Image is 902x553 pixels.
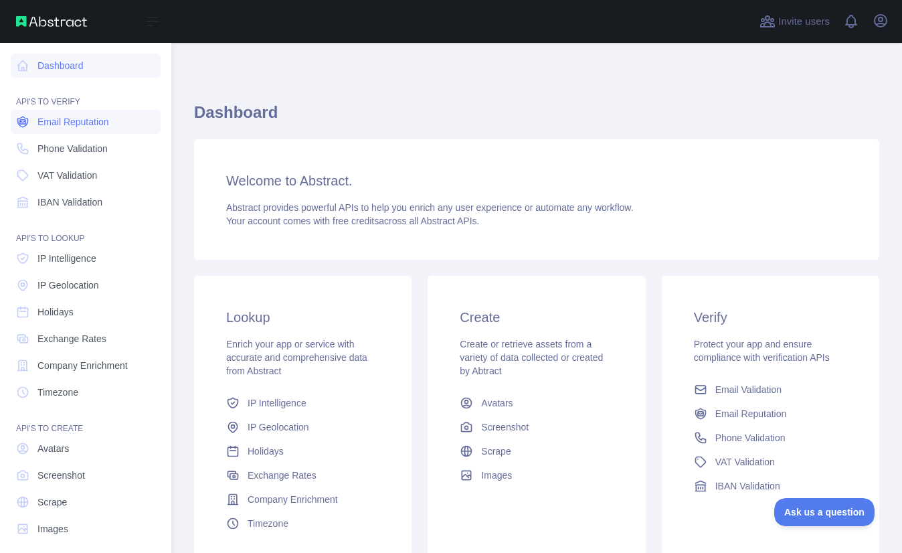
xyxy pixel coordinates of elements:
span: Exchange Rates [248,469,317,482]
a: Timezone [11,380,161,404]
span: Company Enrichment [248,493,338,506]
a: Scrape [454,439,618,463]
h3: Verify [694,308,847,327]
h3: Lookup [226,308,379,327]
a: Exchange Rates [221,463,385,487]
span: IBAN Validation [37,195,102,209]
span: Company Enrichment [37,359,128,372]
h3: Create [460,308,613,327]
a: IBAN Validation [689,474,852,498]
span: Images [481,469,512,482]
span: Scrape [37,495,67,509]
a: Dashboard [11,54,161,78]
h1: Dashboard [194,102,879,134]
span: Exchange Rates [37,332,106,345]
span: IBAN Validation [715,479,780,493]
span: Timezone [248,517,288,530]
a: Avatars [11,437,161,461]
span: Timezone [37,386,78,399]
img: Abstract API [16,16,87,27]
span: Phone Validation [37,142,108,155]
a: Avatars [454,391,618,415]
span: Abstract provides powerful APIs to help you enrich any user experience or automate any workflow. [226,202,634,213]
span: VAT Validation [37,169,97,182]
span: Email Reputation [37,115,109,129]
a: IP Geolocation [11,273,161,297]
span: IP Intelligence [37,252,96,265]
h3: Welcome to Abstract. [226,171,847,190]
a: IP Geolocation [221,415,385,439]
a: Scrape [11,490,161,514]
a: VAT Validation [11,163,161,187]
a: Timezone [221,511,385,536]
span: Avatars [481,396,513,410]
a: Exchange Rates [11,327,161,351]
a: IP Intelligence [221,391,385,415]
span: Email Validation [715,383,782,396]
span: Holidays [37,305,74,319]
span: IP Geolocation [37,279,99,292]
span: Images [37,522,68,536]
span: IP Geolocation [248,420,309,434]
div: API'S TO CREATE [11,407,161,434]
span: IP Intelligence [248,396,306,410]
span: Screenshot [37,469,85,482]
a: Screenshot [454,415,618,439]
a: IBAN Validation [11,190,161,214]
a: Email Reputation [689,402,852,426]
span: Phone Validation [715,431,786,445]
a: Email Reputation [11,110,161,134]
button: Invite users [757,11,832,32]
iframe: Toggle Customer Support [774,498,875,526]
span: Protect your app and ensure compliance with verification APIs [694,339,830,363]
span: Scrape [481,445,511,458]
div: API'S TO LOOKUP [11,217,161,244]
a: Email Validation [689,378,852,402]
a: Images [454,463,618,487]
a: Holidays [221,439,385,463]
div: API'S TO VERIFY [11,80,161,107]
span: Your account comes with across all Abstract APIs. [226,216,479,226]
span: Avatars [37,442,69,455]
a: Phone Validation [689,426,852,450]
a: VAT Validation [689,450,852,474]
a: Company Enrichment [11,353,161,378]
a: Images [11,517,161,541]
span: Create or retrieve assets from a variety of data collected or created by Abtract [460,339,603,376]
span: Holidays [248,445,284,458]
a: Phone Validation [11,137,161,161]
span: Email Reputation [715,407,787,420]
a: Company Enrichment [221,487,385,511]
a: Holidays [11,300,161,324]
span: Enrich your app or service with accurate and comprehensive data from Abstract [226,339,367,376]
a: IP Intelligence [11,246,161,270]
span: Screenshot [481,420,529,434]
span: free credits [333,216,379,226]
span: VAT Validation [715,455,775,469]
a: Screenshot [11,463,161,487]
span: Invite users [778,14,830,29]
